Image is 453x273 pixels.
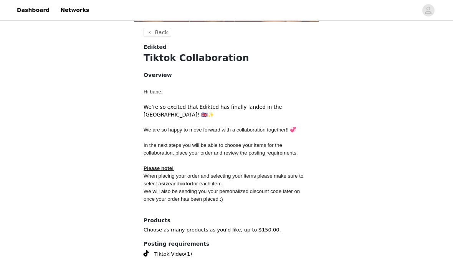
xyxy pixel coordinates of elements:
[144,226,309,234] p: Choose as many products as you'd like, up to $150.00.
[144,105,282,118] span: We’re so excited that Edikted has finally landed in the [GEOGRAPHIC_DATA]! 🇬🇧✨
[154,251,185,258] span: Tiktok Video
[179,181,192,187] strong: color
[161,181,171,187] strong: size
[144,166,174,171] span: Please note!
[144,89,163,95] span: Hi babe,
[144,52,309,65] h1: Tiktok Collaboration
[144,43,167,52] span: Edikted
[144,143,298,156] span: In the next steps you will be able to choose your items for the collaboration, place your order a...
[144,28,171,37] button: Back
[144,189,301,202] span: We will also be sending you your personalized discount code later on once your order has been pla...
[144,72,309,80] h4: Overview
[144,173,305,187] span: When placing your order and selecting your items please make sure to select a and for each item.
[56,2,94,19] a: Networks
[144,240,309,248] h4: Posting requirements
[185,251,192,258] span: (1)
[425,4,432,17] div: avatar
[12,2,54,19] a: Dashboard
[144,217,309,225] h4: Products
[144,127,296,133] span: We are so happy to move forward with a collaboration together!! 💞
